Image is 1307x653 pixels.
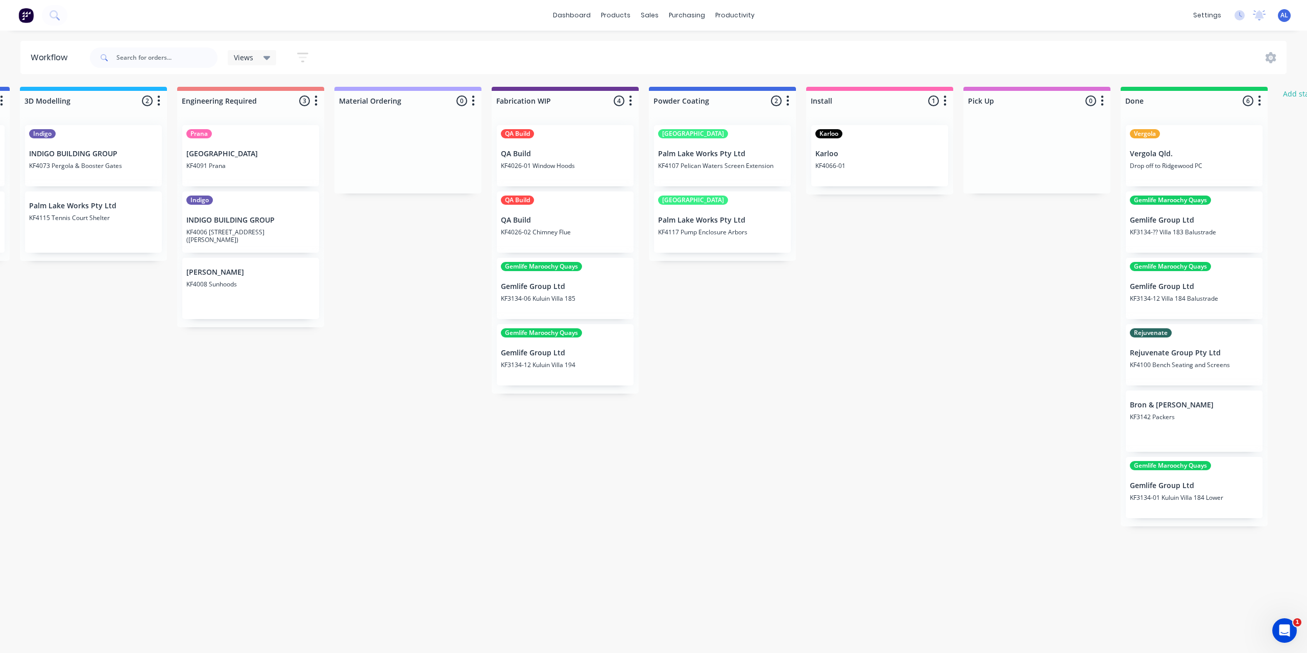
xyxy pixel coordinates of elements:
p: KF3134-12 Villa 184 Balustrade [1130,295,1258,302]
p: Gemlife Group Ltd [1130,282,1258,291]
p: Palm Lake Works Pty Ltd [658,216,787,225]
p: KF4091 Prana [186,162,315,170]
span: Views [234,52,253,63]
div: KarlooKarlooKF4066-01 [811,125,948,186]
div: Workflow [31,52,72,64]
div: [GEOGRAPHIC_DATA]Palm Lake Works Pty LtdKF4107 Pelican Waters Screen Extension [654,125,791,186]
div: Palm Lake Works Pty LtdKF4115 Tennis Court Shelter [25,191,162,253]
p: QA Build [501,216,630,225]
p: [PERSON_NAME] [186,268,315,277]
div: Gemlife Maroochy Quays [1130,461,1211,470]
div: productivity [710,8,760,23]
div: [GEOGRAPHIC_DATA]Palm Lake Works Pty LtdKF4117 Pump Enclosure Arbors [654,191,791,253]
div: QA BuildQA BuildKF4026-02 Chimney Flue [497,191,634,253]
p: [GEOGRAPHIC_DATA] [186,150,315,158]
p: KF4066-01 [815,162,944,170]
p: KF4115 Tennis Court Shelter [29,214,158,222]
div: Indigo [29,129,56,138]
p: KF4026-02 Chimney Flue [501,228,630,236]
div: [GEOGRAPHIC_DATA] [658,196,728,205]
div: Gemlife Maroochy QuaysGemlife Group LtdKF3134-?? Villa 183 Balustrade [1126,191,1263,253]
div: IndigoINDIGO BUILDING GROUPKF4073 Pergola & Booster Gates [25,125,162,186]
p: INDIGO BUILDING GROUP [186,216,315,225]
div: Gemlife Maroochy Quays [1130,196,1211,205]
p: Drop off to Ridgewood PC [1130,162,1258,170]
div: Karloo [815,129,842,138]
p: KF4006 [STREET_ADDRESS] ([PERSON_NAME]) [186,228,315,244]
div: purchasing [664,8,710,23]
div: QA Build [501,129,534,138]
div: Gemlife Maroochy QuaysGemlife Group LtdKF3134-01 Kuluin Villa 184 Lower [1126,457,1263,518]
p: QA Build [501,150,630,158]
p: KF4107 Pelican Waters Screen Extension [658,162,787,170]
p: KF4026-01 Window Hoods [501,162,630,170]
p: KF3134-?? Villa 183 Balustrade [1130,228,1258,236]
p: Karloo [815,150,944,158]
div: products [596,8,636,23]
div: QA Build [501,196,534,205]
div: settings [1188,8,1226,23]
div: Prana [186,129,212,138]
div: [PERSON_NAME]KF4008 Sunhoods [182,258,319,319]
p: Rejuvenate Group Pty Ltd [1130,349,1258,357]
iframe: Intercom live chat [1272,618,1297,643]
span: AL [1280,11,1288,20]
div: Gemlife Maroochy QuaysGemlife Group LtdKF3134-12 Kuluin Villa 194 [497,324,634,385]
p: Gemlife Group Ltd [1130,216,1258,225]
p: KF4117 Pump Enclosure Arbors [658,228,787,236]
div: Gemlife Maroochy QuaysGemlife Group LtdKF3134-06 Kuluin Villa 185 [497,258,634,319]
p: Palm Lake Works Pty Ltd [29,202,158,210]
div: IndigoINDIGO BUILDING GROUPKF4006 [STREET_ADDRESS] ([PERSON_NAME]) [182,191,319,253]
p: Bron & [PERSON_NAME] [1130,401,1258,409]
p: KF3142 Packers [1130,413,1258,421]
p: KF4073 Pergola & Booster Gates [29,162,158,170]
div: Indigo [186,196,213,205]
div: Prana[GEOGRAPHIC_DATA]KF4091 Prana [182,125,319,186]
div: QA BuildQA BuildKF4026-01 Window Hoods [497,125,634,186]
p: Gemlife Group Ltd [1130,481,1258,490]
p: KF3134-01 Kuluin Villa 184 Lower [1130,494,1258,501]
div: sales [636,8,664,23]
div: Vergola [1130,129,1160,138]
p: INDIGO BUILDING GROUP [29,150,158,158]
div: Gemlife Maroochy Quays [501,262,582,271]
p: KF4008 Sunhoods [186,280,315,288]
p: Gemlife Group Ltd [501,282,630,291]
div: Gemlife Maroochy Quays [501,328,582,337]
p: KF3134-12 Kuluin Villa 194 [501,361,630,369]
p: KF4100 Bench Seating and Screens [1130,361,1258,369]
input: Search for orders... [116,47,217,68]
p: Gemlife Group Ltd [501,349,630,357]
span: 1 [1293,618,1301,626]
div: Bron & [PERSON_NAME]KF3142 Packers [1126,391,1263,452]
div: Gemlife Maroochy Quays [1130,262,1211,271]
div: [GEOGRAPHIC_DATA] [658,129,728,138]
div: RejuvenateRejuvenate Group Pty LtdKF4100 Bench Seating and Screens [1126,324,1263,385]
div: Rejuvenate [1130,328,1172,337]
p: Palm Lake Works Pty Ltd [658,150,787,158]
img: Factory [18,8,34,23]
div: Gemlife Maroochy QuaysGemlife Group LtdKF3134-12 Villa 184 Balustrade [1126,258,1263,319]
a: dashboard [548,8,596,23]
p: Vergola Qld. [1130,150,1258,158]
div: VergolaVergola Qld.Drop off to Ridgewood PC [1126,125,1263,186]
p: KF3134-06 Kuluin Villa 185 [501,295,630,302]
